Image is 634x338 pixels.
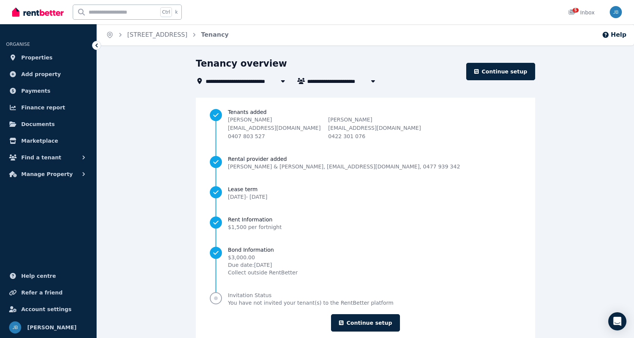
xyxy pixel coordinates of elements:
a: Rental provider added[PERSON_NAME] & [PERSON_NAME], [EMAIL_ADDRESS][DOMAIN_NAME], 0477 939 342 [210,155,521,170]
a: Marketplace [6,133,91,148]
span: Marketplace [21,136,58,145]
h1: Tenancy overview [196,58,287,70]
p: [PERSON_NAME] [228,116,321,123]
div: Open Intercom Messenger [608,312,626,330]
span: 0422 301 076 [328,133,365,139]
span: Help centre [21,271,56,280]
span: Payments [21,86,50,95]
p: [EMAIL_ADDRESS][DOMAIN_NAME] [328,124,421,132]
a: Payments [6,83,91,98]
a: Rent Information$1,500 per fortnight [210,216,521,231]
p: [PERSON_NAME] [328,116,421,123]
button: Help [602,30,626,39]
span: Bond Information [228,246,298,254]
span: Lease term [228,185,267,193]
p: [EMAIL_ADDRESS][DOMAIN_NAME] [228,124,321,132]
a: Properties [6,50,91,65]
nav: Breadcrumb [97,24,238,45]
a: Continue setup [466,63,535,80]
span: Rent Information [228,216,282,223]
a: Lease term[DATE]- [DATE] [210,185,521,201]
button: Find a tenant [6,150,91,165]
span: Manage Property [21,170,73,179]
a: Invitation StatusYou have not invited your tenant(s) to the RentBetter platform [210,291,521,307]
a: Refer a friend [6,285,91,300]
span: [PERSON_NAME] & [PERSON_NAME] , [EMAIL_ADDRESS][DOMAIN_NAME] , 0477 939 342 [228,163,460,170]
img: RentBetter [12,6,64,18]
a: Finance report [6,100,91,115]
div: Inbox [568,9,595,16]
span: 5 [573,8,579,12]
a: Account settings [6,302,91,317]
span: You have not invited your tenant(s) to the RentBetter platform [228,299,394,307]
a: Tenants added[PERSON_NAME][EMAIL_ADDRESS][DOMAIN_NAME]0407 803 527[PERSON_NAME][EMAIL_ADDRESS][DO... [210,108,521,140]
img: Jane B Mitchell [9,321,21,333]
span: Account settings [21,305,72,314]
span: Documents [21,120,55,129]
a: Help centre [6,268,91,283]
span: Invitation Status [228,291,394,299]
span: Rental provider added [228,155,460,163]
span: $1,500 per fortnight [228,224,282,230]
span: Refer a friend [21,288,62,297]
img: Jane B Mitchell [610,6,622,18]
a: Tenancy [201,31,229,38]
span: 0407 803 527 [228,133,265,139]
a: Continue setup [331,314,400,332]
span: Ctrl [160,7,172,17]
a: Documents [6,117,91,132]
span: Due date: [DATE] [228,261,298,269]
span: Properties [21,53,53,62]
span: Find a tenant [21,153,61,162]
span: k [175,9,178,15]
span: Add property [21,70,61,79]
a: Add property [6,67,91,82]
span: Finance report [21,103,65,112]
nav: Progress [210,108,521,307]
span: Tenants added [228,108,521,116]
span: $3,000.00 [228,254,298,261]
span: [DATE] - [DATE] [228,194,267,200]
a: Bond Information$3,000.00Due date:[DATE]Collect outside RentBetter [210,246,521,276]
span: ORGANISE [6,42,30,47]
button: Manage Property [6,167,91,182]
a: [STREET_ADDRESS] [127,31,187,38]
span: [PERSON_NAME] [27,323,77,332]
span: Collect outside RentBetter [228,269,298,276]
